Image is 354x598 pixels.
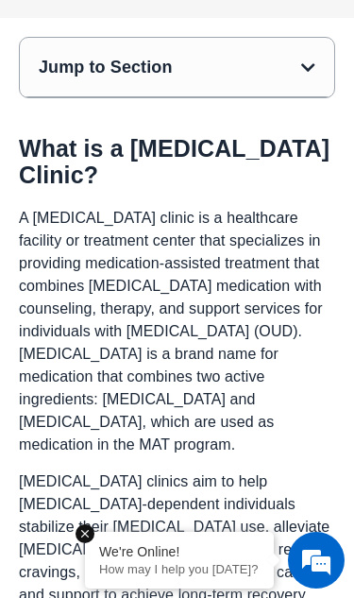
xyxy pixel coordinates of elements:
[99,562,260,576] p: How may I help you today?
[99,544,260,559] div: We're Online!
[126,99,333,124] div: Chat with us now
[19,136,335,188] h2: What is a [MEDICAL_DATA] Clinic?
[301,60,315,76] div: Open table of contents
[19,207,335,456] p: A [MEDICAL_DATA] clinic is a healthcare facility or treatment center that specializes in providin...
[21,97,49,126] div: Navigation go back
[295,9,340,55] div: Minimize live chat window
[9,487,345,554] textarea: Type your message and hit 'Enter'
[39,57,301,77] div: Jump to Section
[102,224,253,415] span: We're online!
